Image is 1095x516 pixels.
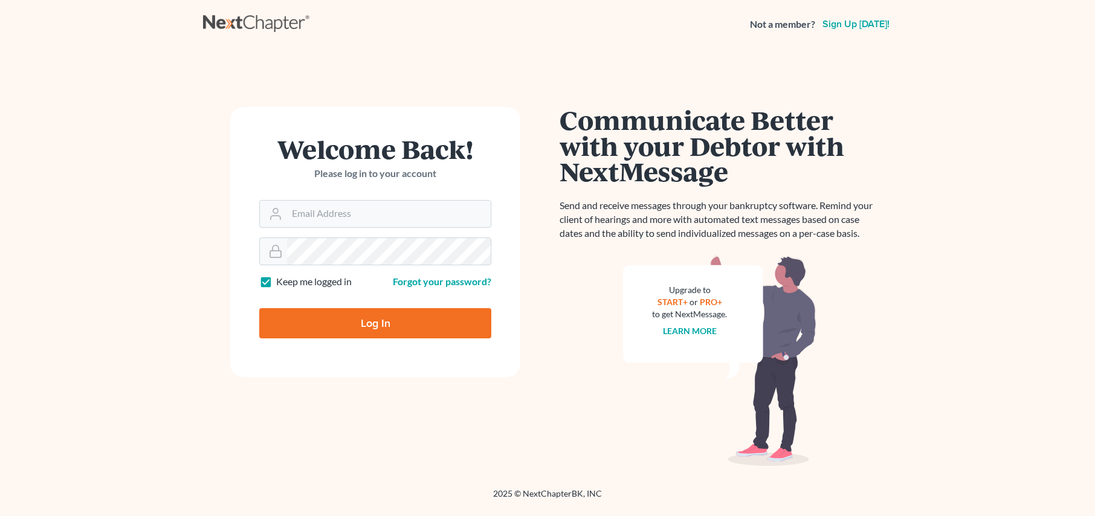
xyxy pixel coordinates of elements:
div: Upgrade to [652,284,727,296]
span: or [690,297,698,307]
a: PRO+ [700,297,722,307]
p: Send and receive messages through your bankruptcy software. Remind your client of hearings and mo... [560,199,880,240]
input: Email Address [287,201,491,227]
a: Forgot your password? [393,276,491,287]
strong: Not a member? [750,18,815,31]
a: Sign up [DATE]! [820,19,892,29]
p: Please log in to your account [259,167,491,181]
a: Learn more [663,326,717,336]
h1: Communicate Better with your Debtor with NextMessage [560,107,880,184]
img: nextmessage_bg-59042aed3d76b12b5cd301f8e5b87938c9018125f34e5fa2b7a6b67550977c72.svg [623,255,816,466]
input: Log In [259,308,491,338]
h1: Welcome Back! [259,136,491,162]
a: START+ [657,297,688,307]
div: to get NextMessage. [652,308,727,320]
div: 2025 © NextChapterBK, INC [203,488,892,509]
label: Keep me logged in [276,275,352,289]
